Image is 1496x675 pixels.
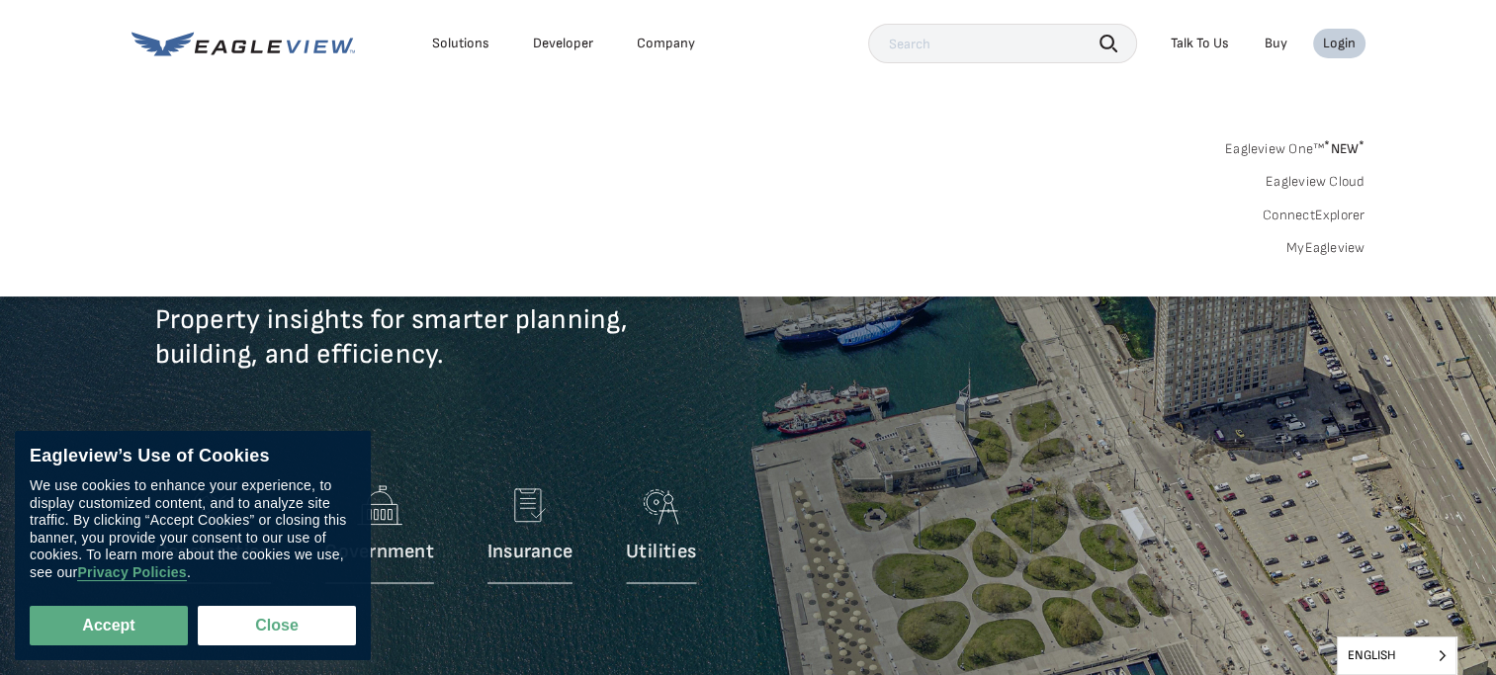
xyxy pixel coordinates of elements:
[533,35,593,52] a: Developer
[1171,35,1229,52] div: Talk To Us
[30,446,356,467] div: Eagleview’s Use of Cookies
[1286,239,1365,257] a: MyEagleview
[1266,173,1365,191] a: Eagleview Cloud
[1324,140,1364,157] span: NEW
[1265,35,1287,52] a: Buy
[1337,636,1456,675] aside: Language selected: English
[30,477,356,581] div: We use cookies to enhance your experience, to display customized content, and to analyze site tra...
[30,606,188,645] button: Accept
[324,475,433,594] a: Government
[626,540,696,564] p: Utilities
[626,475,696,594] a: Utilities
[1338,637,1455,674] span: English
[1263,207,1365,224] a: ConnectExplorer
[324,540,433,564] p: Government
[198,606,356,645] button: Close
[77,564,186,581] a: Privacy Policies
[487,475,572,594] a: Insurance
[487,540,572,564] p: Insurance
[1323,35,1356,52] div: Login
[637,35,695,52] div: Company
[1225,134,1365,157] a: Eagleview One™*NEW*
[432,35,489,52] div: Solutions
[868,24,1137,63] input: Search
[155,302,867,401] p: Property insights for smarter planning, building, and efficiency.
